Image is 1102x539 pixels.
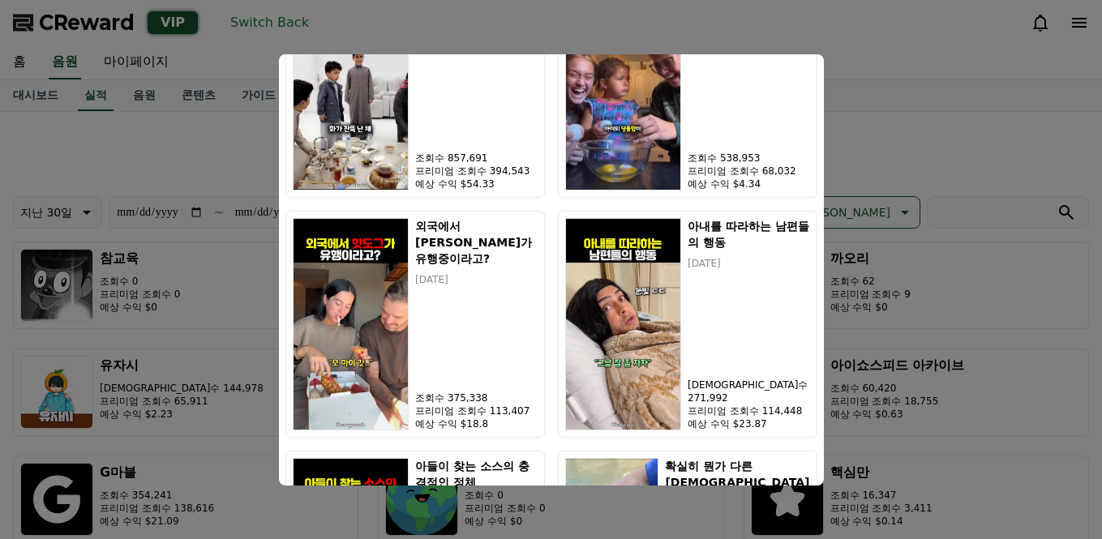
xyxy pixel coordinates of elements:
p: 예상 수익 $18.8 [415,417,537,430]
p: 조회수 375,338 [415,391,537,404]
button: 아내를 따라하는 남편들의 행동 아내를 따라하는 남편들의 행동 [DATE] [DEMOGRAPHIC_DATA]수 271,992 프리미엄 조회수 114,448 예상 수익 $23.87 [558,211,817,438]
h5: 아들이 찾는 소스의 충격적인 정체 [415,458,537,490]
h5: 외국에서 [PERSON_NAME]가 유행중이라고? [415,218,537,267]
button: 외국에서 핫도그가 유행중이라고? 외국에서 [PERSON_NAME]가 유행중이라고? [DATE] 조회수 375,338 프리미엄 조회수 113,407 예상 수익 $18.8 [285,211,545,438]
p: 예상 수익 $23.87 [688,417,809,430]
p: 프리미엄 조회수 394,543 [415,165,537,178]
p: 프리미엄 조회수 113,407 [415,404,537,417]
p: 예상 수익 $4.34 [688,178,809,190]
p: [DATE] [415,273,537,286]
div: modal [279,54,824,486]
p: [DATE] [688,257,809,270]
p: 예상 수익 $54.33 [415,178,537,190]
p: 조회수 538,953 [688,152,809,165]
p: 프리미엄 조회수 114,448 [688,404,809,417]
h5: 확실히 뭔가 다른 [DEMOGRAPHIC_DATA]의 피자 [665,458,809,507]
p: 조회수 857,691 [415,152,537,165]
img: 아내를 따라하는 남편들의 행동 [565,218,682,430]
p: 프리미엄 조회수 68,032 [688,165,809,178]
h5: 아내를 따라하는 남편들의 행동 [688,218,809,250]
img: 외국에서 핫도그가 유행중이라고? [293,218,409,430]
p: [DEMOGRAPHIC_DATA]수 271,992 [688,379,809,404]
